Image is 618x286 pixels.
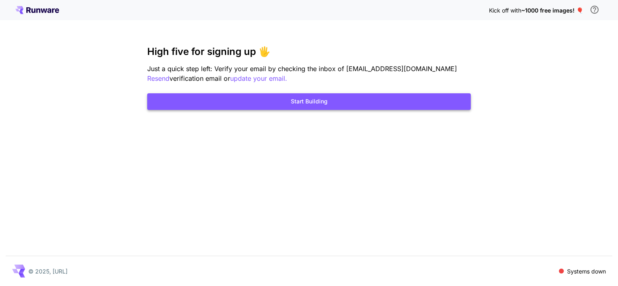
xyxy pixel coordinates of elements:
[147,74,169,84] button: Resend
[28,267,68,275] p: © 2025, [URL]
[230,74,287,84] button: update your email.
[567,267,606,275] p: Systems down
[147,65,457,73] span: Just a quick step left: Verify your email by checking the inbox of [EMAIL_ADDRESS][DOMAIN_NAME]
[147,46,471,57] h3: High five for signing up 🖐️
[521,7,583,14] span: ~1000 free images! 🎈
[147,93,471,110] button: Start Building
[489,7,521,14] span: Kick off with
[586,2,603,18] button: In order to qualify for free credit, you need to sign up with a business email address and click ...
[169,74,230,82] span: verification email or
